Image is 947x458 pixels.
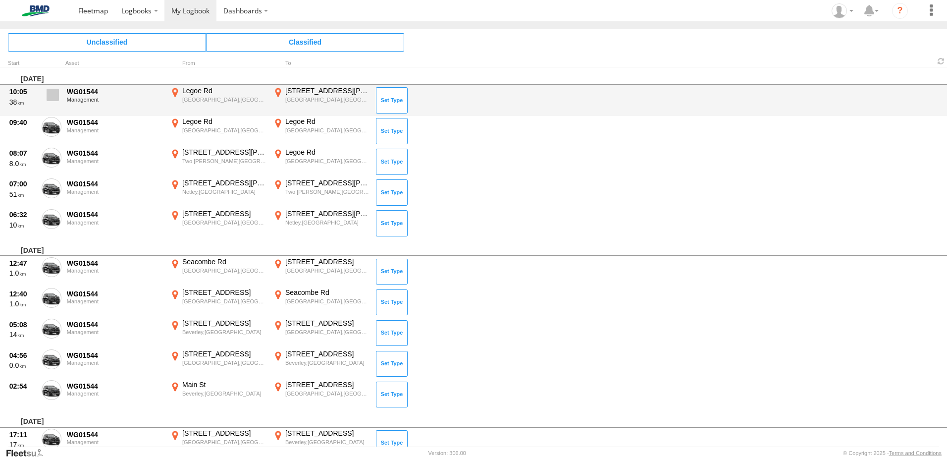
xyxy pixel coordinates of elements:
div: [STREET_ADDRESS][PERSON_NAME] [182,178,266,187]
div: [STREET_ADDRESS][PERSON_NAME] [285,86,369,95]
label: Click to View Event Location [168,319,267,347]
div: WG01544 [67,259,163,268]
div: WG01544 [67,289,163,298]
div: WG01544 [67,351,163,360]
button: Click to Set [376,351,408,377]
label: Click to View Event Location [168,86,267,115]
div: Management [67,439,163,445]
label: Click to View Event Location [271,117,370,146]
div: 08:07 [9,149,36,158]
label: Click to View Event Location [168,349,267,378]
div: 09:40 [9,118,36,127]
div: 17 [9,440,36,449]
label: Click to View Event Location [271,319,370,347]
label: Click to View Event Location [271,257,370,286]
img: bmd-logo.svg [10,5,61,16]
div: 8.0 [9,159,36,168]
label: Click to View Event Location [168,148,267,176]
div: Management [67,268,163,274]
div: [GEOGRAPHIC_DATA],[GEOGRAPHIC_DATA] [285,267,369,274]
button: Click to Set [376,289,408,315]
div: Management [67,127,163,133]
a: Visit our Website [5,448,51,458]
div: Legoe Rd [182,86,266,95]
button: Click to Set [376,179,408,205]
div: Asset [65,61,164,66]
label: Click to View Event Location [168,209,267,238]
div: Version: 306.00 [428,450,466,456]
div: Beverley,[GEOGRAPHIC_DATA] [285,439,369,446]
div: [STREET_ADDRESS] [285,380,369,389]
label: Click to View Event Location [168,288,267,317]
div: 06:32 [9,210,36,219]
a: Terms and Conditions [889,450,942,456]
div: WG01544 [67,430,163,439]
div: WG01544 [67,87,163,96]
div: [GEOGRAPHIC_DATA],[GEOGRAPHIC_DATA] [285,390,369,397]
label: Click to View Event Location [168,257,267,286]
div: [GEOGRAPHIC_DATA],[GEOGRAPHIC_DATA] [285,127,369,134]
div: WG01544 [67,179,163,188]
div: Legoe Rd [285,117,369,126]
button: Click to Set [376,430,408,456]
div: [STREET_ADDRESS] [182,349,266,358]
div: 51 [9,190,36,199]
label: Click to View Event Location [271,349,370,378]
div: [STREET_ADDRESS] [182,319,266,328]
label: Click to View Event Location [271,288,370,317]
div: [STREET_ADDRESS] [285,257,369,266]
div: Two [PERSON_NAME][GEOGRAPHIC_DATA] [285,188,369,195]
label: Click to View Event Location [168,117,267,146]
i: ? [892,3,908,19]
label: Click to View Event Location [271,380,370,409]
div: Management [67,158,163,164]
span: Click to view Unclassified Trips [8,33,206,51]
div: 14 [9,330,36,339]
div: From [168,61,267,66]
label: Click to View Event Location [168,380,267,409]
div: WG01544 [67,149,163,158]
div: Management [67,220,163,226]
div: [GEOGRAPHIC_DATA],[GEOGRAPHIC_DATA] [182,96,266,103]
button: Click to Set [376,118,408,144]
div: 12:40 [9,289,36,298]
div: 12:47 [9,259,36,268]
div: 05:08 [9,320,36,329]
div: 0.0 [9,361,36,370]
div: [STREET_ADDRESS] [285,319,369,328]
div: Management [67,360,163,366]
div: Netley,[GEOGRAPHIC_DATA] [182,188,266,195]
div: Management [67,391,163,397]
button: Click to Set [376,210,408,236]
div: Seacombe Rd [285,288,369,297]
div: 1.0 [9,269,36,278]
div: [STREET_ADDRESS][PERSON_NAME] [182,148,266,157]
button: Click to Set [376,382,408,407]
div: Netley,[GEOGRAPHIC_DATA] [285,219,369,226]
span: Refresh [935,57,947,66]
label: Click to View Event Location [271,209,370,238]
div: Two [PERSON_NAME][GEOGRAPHIC_DATA] [182,158,266,165]
div: [STREET_ADDRESS] [285,429,369,438]
span: Click to view Classified Trips [206,33,404,51]
div: 04:56 [9,351,36,360]
div: Click to Sort [8,61,38,66]
button: Click to Set [376,149,408,174]
div: [GEOGRAPHIC_DATA],[GEOGRAPHIC_DATA] [182,298,266,305]
div: [GEOGRAPHIC_DATA],[GEOGRAPHIC_DATA] [285,158,369,165]
div: [STREET_ADDRESS][PERSON_NAME] [285,178,369,187]
div: [GEOGRAPHIC_DATA],[GEOGRAPHIC_DATA] [182,219,266,226]
div: To [271,61,370,66]
div: Beverley,[GEOGRAPHIC_DATA] [182,390,266,397]
div: [GEOGRAPHIC_DATA],[GEOGRAPHIC_DATA] [285,96,369,103]
div: 1.0 [9,299,36,308]
label: Click to View Event Location [271,148,370,176]
label: Click to View Event Location [271,429,370,458]
div: [GEOGRAPHIC_DATA],[GEOGRAPHIC_DATA] [182,267,266,274]
div: Management [67,97,163,103]
div: [GEOGRAPHIC_DATA],[GEOGRAPHIC_DATA] [182,439,266,446]
div: [STREET_ADDRESS] [285,349,369,358]
div: [STREET_ADDRESS] [182,429,266,438]
label: Click to View Event Location [168,178,267,207]
label: Click to View Event Location [271,86,370,115]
